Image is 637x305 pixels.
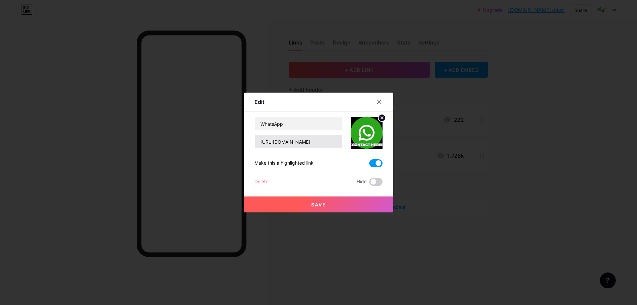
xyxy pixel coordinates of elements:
input: URL [255,135,342,148]
span: Save [311,202,326,207]
span: Hide [357,178,367,186]
input: Title [255,117,342,130]
div: Make this a highlighted link [254,159,314,167]
img: link_thumbnail [351,117,383,149]
div: Edit [254,98,264,106]
button: Save [244,196,393,212]
div: Delete [254,178,268,186]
